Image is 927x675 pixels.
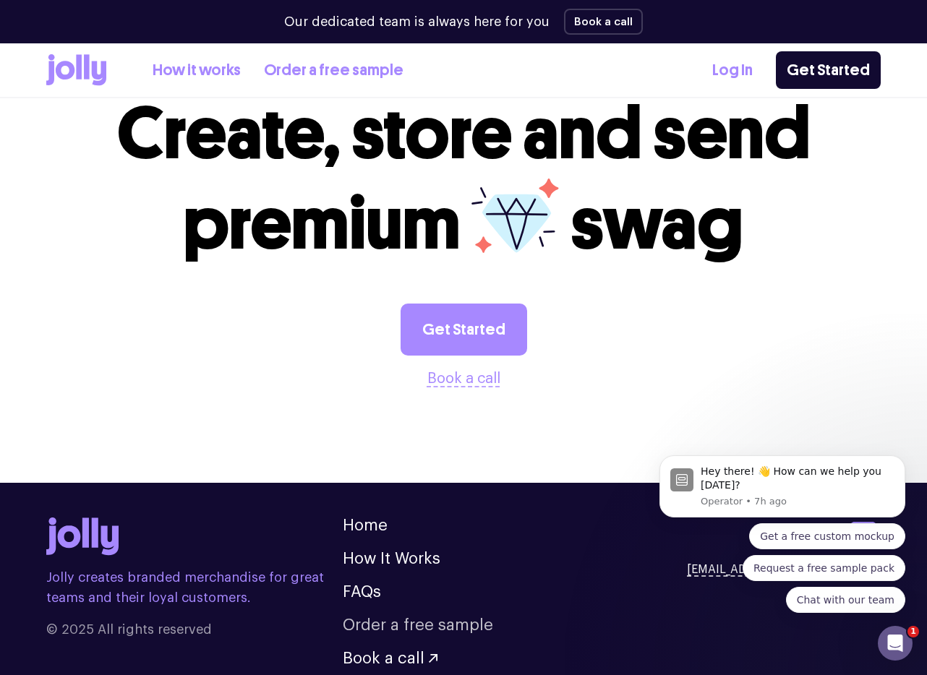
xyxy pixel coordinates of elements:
[564,9,643,35] button: Book a call
[712,59,753,82] a: Log In
[343,617,493,633] a: Order a free sample
[46,567,343,608] p: Jolly creates branded merchandise for great teams and their loyal customers.
[401,304,527,356] a: Get Started
[343,650,437,666] button: Book a call
[264,59,403,82] a: Order a free sample
[343,650,424,666] span: Book a call
[153,59,241,82] a: How it works
[343,584,381,600] a: FAQs
[427,367,500,390] button: Book a call
[343,551,440,567] a: How It Works
[907,626,919,637] span: 1
[776,51,881,89] a: Get Started
[878,626,913,661] iframe: Intercom live chat
[571,180,743,267] span: swag
[343,517,388,533] a: Home
[638,344,927,636] iframe: Intercom notifications message
[284,12,550,32] p: Our dedicated team is always here for you
[46,619,343,640] span: © 2025 All rights reserved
